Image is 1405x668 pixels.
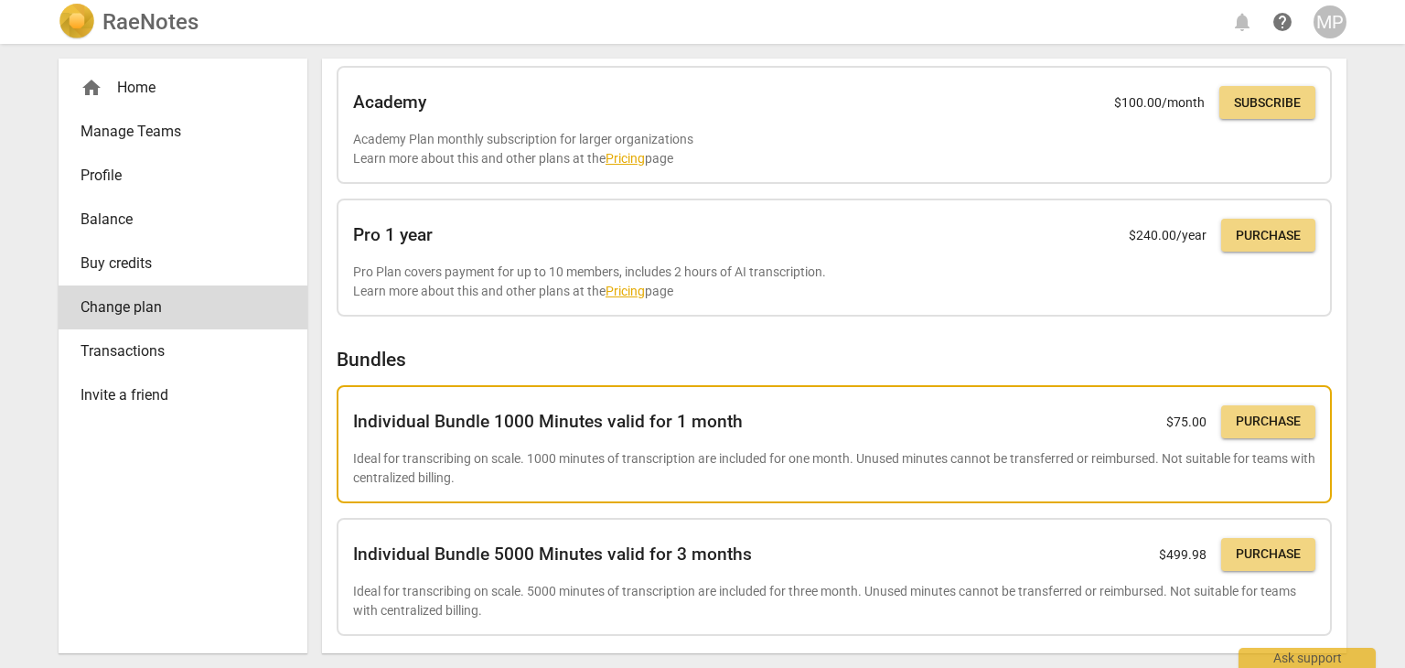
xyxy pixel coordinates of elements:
span: Purchase [1236,413,1301,431]
button: MP [1314,5,1346,38]
p: Ideal for transcribing on scale. 5000 minutes of transcription are included for three month. Unus... [353,582,1315,620]
p: $ 100.00 /month [1114,93,1205,113]
p: $ 75.00 [1166,413,1207,432]
p: Pro Plan covers payment for up to 10 members, includes 2 hours of AI transcription. Learn more ab... [353,263,1315,300]
a: Transactions [59,329,307,373]
h2: Academy [353,92,426,113]
span: Balance [80,209,271,231]
a: Change plan [59,286,307,329]
a: Pricing [606,151,645,166]
button: Purchase [1221,219,1315,252]
div: Ask support [1239,648,1376,668]
a: Invite a friend [59,373,307,417]
a: Manage Teams [59,110,307,154]
span: Subscribe [1234,94,1301,113]
h2: Individual Bundle 5000 Minutes valid for 3 months [353,544,752,565]
span: Buy credits [80,253,271,275]
div: Home [59,66,307,110]
span: Purchase [1236,227,1301,245]
span: Transactions [80,340,271,362]
button: Subscribe [1219,86,1315,119]
span: Purchase [1236,545,1301,564]
a: Pricing [606,284,645,298]
h2: Bundles [337,349,1332,372]
span: Manage Teams [80,121,271,143]
a: Profile [59,154,307,198]
span: Invite a friend [80,384,271,406]
p: Academy Plan monthly subscription for larger organizations Learn more about this and other plans ... [353,130,1315,167]
span: Profile [80,165,271,187]
h2: Pro 1 year [353,225,433,245]
a: Help [1266,5,1299,38]
p: Ideal for transcribing on scale. 1000 minutes of transcription are included for one month. Unused... [353,449,1315,487]
span: Change plan [80,296,271,318]
p: $ 240.00 /year [1129,226,1207,245]
span: home [80,77,102,99]
span: help [1271,11,1293,33]
div: Home [80,77,271,99]
button: Purchase [1221,538,1315,571]
p: $ 499.98 [1159,545,1207,565]
a: Balance [59,198,307,242]
img: Logo [59,4,95,40]
button: Purchase [1221,405,1315,438]
a: Buy credits [59,242,307,286]
a: LogoRaeNotes [59,4,198,40]
h2: Individual Bundle 1000 Minutes valid for 1 month [353,412,743,432]
h2: RaeNotes [102,9,198,35]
